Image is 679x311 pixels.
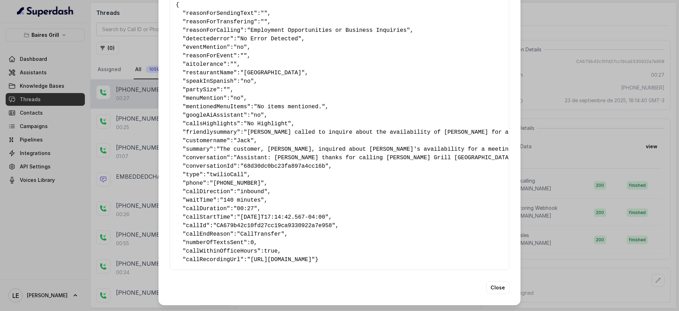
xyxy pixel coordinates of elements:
[250,112,264,119] span: "no"
[186,129,237,136] span: friendlysummary
[486,281,509,294] button: Close
[210,180,264,186] span: "[PHONE_NUMBER]"
[186,53,233,59] span: reasonForEvent
[237,214,329,220] span: "[DATE]T17:14:42.567-04:00"
[186,146,210,152] span: summary
[233,206,257,212] span: "00:27"
[186,27,240,34] span: reasonForCalling
[186,44,227,51] span: eventMention
[264,248,278,254] span: true
[186,231,230,237] span: callEndReason
[176,1,503,264] pre: { " ": , " ": , " ": , " ": , " ": , " ": , " ": , " ": , " ": , " ": , " ": , " ": , " ": , " ":...
[186,87,216,93] span: partySize
[186,70,233,76] span: restaurantName
[237,189,267,195] span: "inbound"
[206,172,247,178] span: "twilioCall"
[186,121,237,127] span: callsHighlights
[186,155,227,161] span: conversation
[254,104,325,110] span: "No items mentioned."
[250,240,254,246] span: 0
[237,231,284,237] span: "CallTransfer"
[186,112,244,119] span: googleAiAssistant
[186,78,233,85] span: speakInSpanish
[186,240,244,246] span: numberOfTextsSent
[223,87,230,93] span: ""
[230,95,244,102] span: "no"
[186,36,230,42] span: detectederror
[240,163,329,169] span: "68d30dc0bc23fa897a4cc16b"
[244,121,291,127] span: "No Highlight"
[186,257,240,263] span: callRecordingUrl
[230,61,237,68] span: ""
[186,214,230,220] span: callStartTime
[186,10,254,17] span: reasonForSendingText
[186,197,213,203] span: waitTime
[261,10,267,17] span: ""
[247,27,410,34] span: "Employment Opportunities or Business Inquiries"
[186,172,199,178] span: type
[186,95,224,102] span: menuMention
[186,163,233,169] span: conversationId
[186,206,227,212] span: callDuration
[247,257,315,263] span: "[URL][DOMAIN_NAME]"
[186,189,230,195] span: callDirection
[186,223,207,229] span: callId
[233,44,247,51] span: "no"
[213,223,336,229] span: "CA679b42c10fd27cc19ca9330922a7e958"
[233,138,254,144] span: "Jack"
[186,248,257,254] span: callWithinOfficeHours
[186,180,203,186] span: phone
[261,19,267,25] span: ""
[186,61,224,68] span: aitolerance
[186,104,247,110] span: mentionedMenuItems
[240,70,304,76] span: "[GEOGRAPHIC_DATA]"
[220,197,264,203] span: "140 minutes"
[240,53,247,59] span: ""
[240,78,254,85] span: "no"
[186,138,227,144] span: customername
[237,36,301,42] span: "No Error Detected"
[186,19,254,25] span: reasonForTransfering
